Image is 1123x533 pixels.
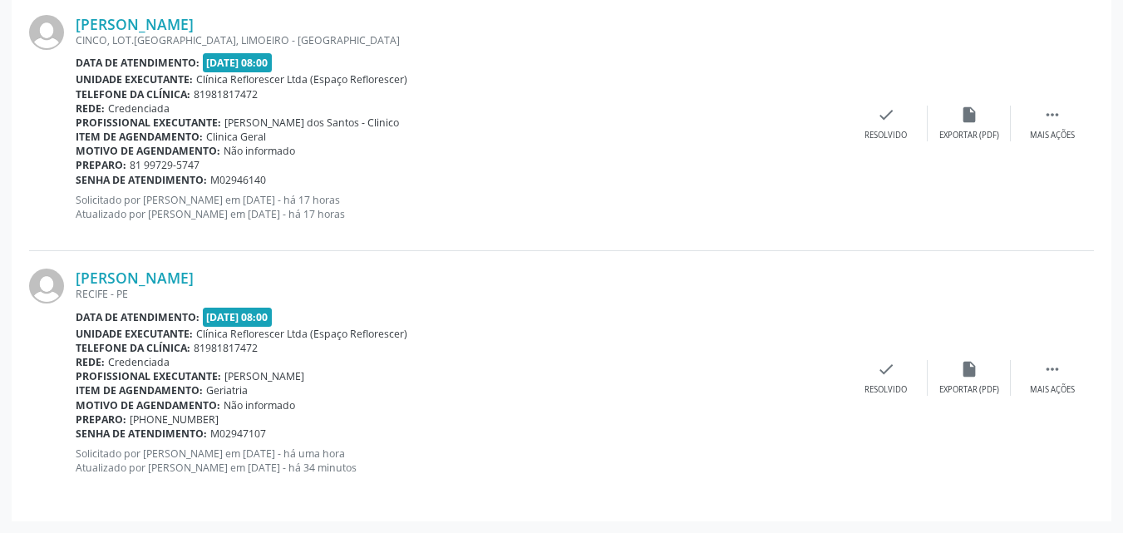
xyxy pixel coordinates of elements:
[76,101,105,116] b: Rede:
[1030,130,1075,141] div: Mais ações
[76,355,105,369] b: Rede:
[224,116,399,130] span: [PERSON_NAME] dos Santos - Clinico
[76,369,221,383] b: Profissional executante:
[76,412,126,427] b: Preparo:
[196,72,407,86] span: Clínica Reflorescer Ltda (Espaço Reflorescer)
[29,15,64,50] img: img
[864,384,907,396] div: Resolvido
[210,427,266,441] span: M02947107
[76,15,194,33] a: [PERSON_NAME]
[76,173,207,187] b: Senha de atendimento:
[877,360,895,378] i: check
[29,269,64,304] img: img
[877,106,895,124] i: check
[76,383,203,397] b: Item de agendamento:
[130,158,199,172] span: 81 99729-5747
[76,398,220,412] b: Motivo de agendamento:
[76,144,220,158] b: Motivo de agendamento:
[224,144,295,158] span: Não informado
[76,56,199,70] b: Data de atendimento:
[210,173,266,187] span: M02946140
[864,130,907,141] div: Resolvido
[939,384,999,396] div: Exportar (PDF)
[108,355,170,369] span: Credenciada
[76,130,203,144] b: Item de agendamento:
[194,341,258,355] span: 81981817472
[76,310,199,324] b: Data de atendimento:
[76,87,190,101] b: Telefone da clínica:
[76,287,845,301] div: RECIFE - PE
[76,341,190,355] b: Telefone da clínica:
[76,269,194,287] a: [PERSON_NAME]
[1043,360,1061,378] i: 
[196,327,407,341] span: Clínica Reflorescer Ltda (Espaço Reflorescer)
[960,106,978,124] i: insert_drive_file
[206,130,266,144] span: Clinica Geral
[76,33,845,47] div: CINCO, LOT.[GEOGRAPHIC_DATA], LIMOEIRO - [GEOGRAPHIC_DATA]
[1043,106,1061,124] i: 
[203,308,273,327] span: [DATE] 08:00
[76,427,207,441] b: Senha de atendimento:
[203,53,273,72] span: [DATE] 08:00
[130,412,219,427] span: [PHONE_NUMBER]
[960,360,978,378] i: insert_drive_file
[76,158,126,172] b: Preparo:
[206,383,248,397] span: Geriatria
[1030,384,1075,396] div: Mais ações
[224,369,304,383] span: [PERSON_NAME]
[76,447,845,475] p: Solicitado por [PERSON_NAME] em [DATE] - há uma hora Atualizado por [PERSON_NAME] em [DATE] - há ...
[939,130,999,141] div: Exportar (PDF)
[76,193,845,221] p: Solicitado por [PERSON_NAME] em [DATE] - há 17 horas Atualizado por [PERSON_NAME] em [DATE] - há ...
[194,87,258,101] span: 81981817472
[76,72,193,86] b: Unidade executante:
[108,101,170,116] span: Credenciada
[76,327,193,341] b: Unidade executante:
[224,398,295,412] span: Não informado
[76,116,221,130] b: Profissional executante:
